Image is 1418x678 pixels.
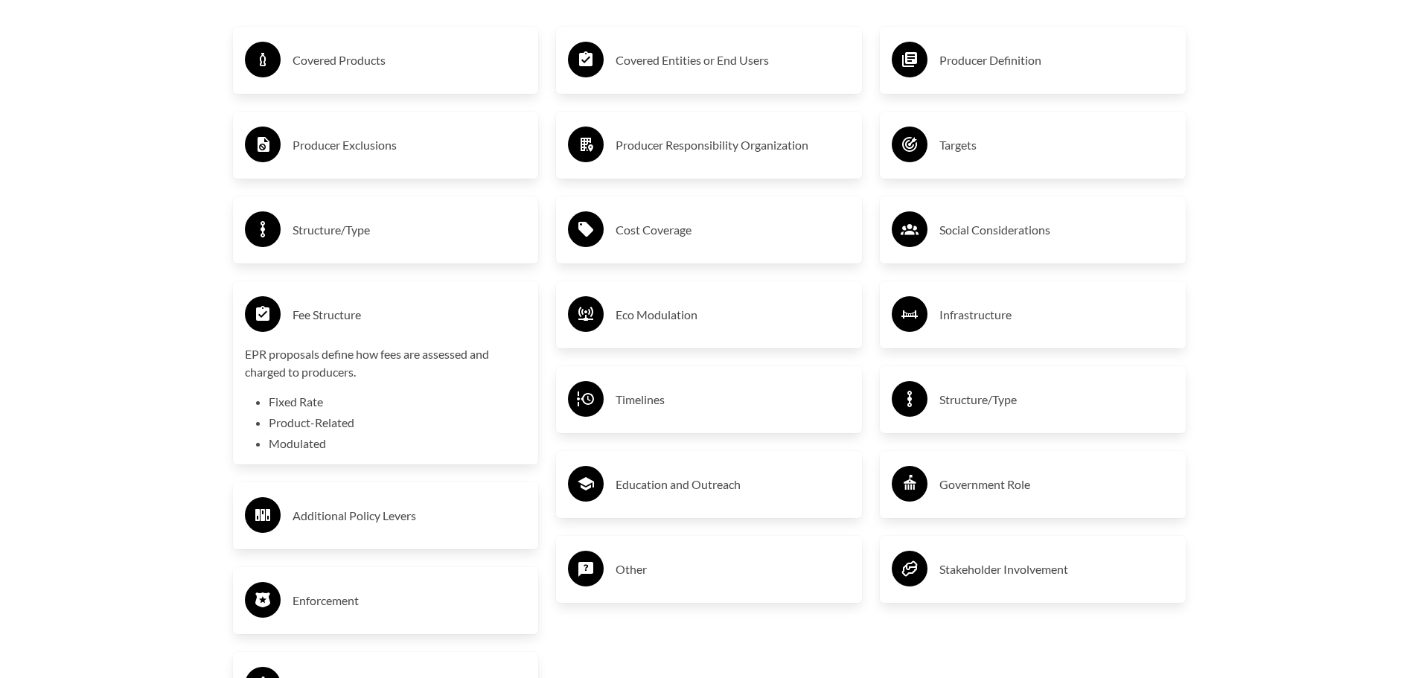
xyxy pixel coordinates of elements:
[616,388,850,412] h3: Timelines
[293,133,527,157] h3: Producer Exclusions
[939,557,1174,581] h3: Stakeholder Involvement
[616,218,850,242] h3: Cost Coverage
[616,303,850,327] h3: Eco Modulation
[269,414,527,432] li: Product-Related
[293,48,527,72] h3: Covered Products
[269,393,527,411] li: Fixed Rate
[245,345,527,381] p: EPR proposals define how fees are assessed and charged to producers.
[939,133,1174,157] h3: Targets
[616,133,850,157] h3: Producer Responsibility Organization
[293,218,527,242] h3: Structure/Type
[616,557,850,581] h3: Other
[616,473,850,496] h3: Education and Outreach
[939,388,1174,412] h3: Structure/Type
[939,48,1174,72] h3: Producer Definition
[293,504,527,528] h3: Additional Policy Levers
[939,473,1174,496] h3: Government Role
[293,303,527,327] h3: Fee Structure
[269,435,527,452] li: Modulated
[939,303,1174,327] h3: Infrastructure
[616,48,850,72] h3: Covered Entities or End Users
[293,589,527,613] h3: Enforcement
[939,218,1174,242] h3: Social Considerations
